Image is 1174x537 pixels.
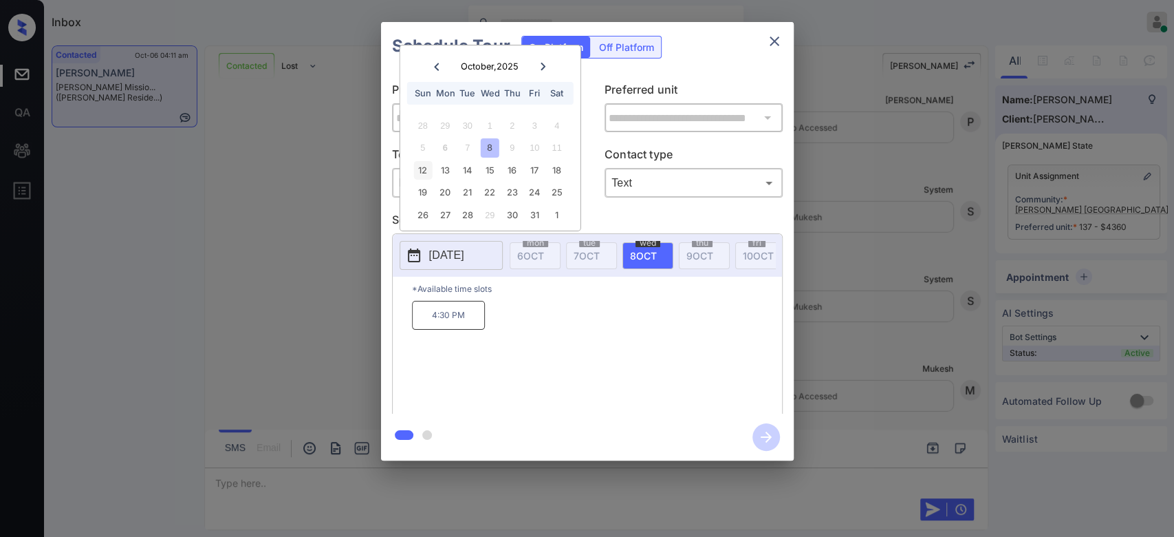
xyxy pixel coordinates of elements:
div: date-select [622,242,673,269]
div: month 2025-10 [404,114,576,226]
div: Not available Friday, October 10th, 2025 [525,138,544,157]
div: Choose Wednesday, October 15th, 2025 [481,161,499,180]
p: Preferred community [392,81,570,103]
h2: Schedule Tour [381,22,521,70]
p: 4:30 PM [412,301,485,330]
p: [DATE] [429,247,464,264]
p: Tour type [392,146,570,168]
div: In Person [395,171,567,194]
div: Choose Thursday, October 30th, 2025 [503,206,521,224]
div: Choose Sunday, October 12th, 2025 [413,161,432,180]
div: Wed [481,84,499,103]
div: Tue [458,84,477,103]
div: Not available Sunday, September 28th, 2025 [413,116,432,135]
div: Not available Saturday, October 4th, 2025 [547,116,566,135]
div: On Platform [522,36,590,58]
div: Choose Wednesday, October 8th, 2025 [481,138,499,157]
div: Mon [436,84,455,103]
p: Contact type [605,146,783,168]
button: [DATE] [400,241,503,270]
div: Not available Wednesday, October 29th, 2025 [481,206,499,224]
div: Choose Sunday, October 26th, 2025 [413,206,432,224]
div: Choose Thursday, October 23rd, 2025 [503,183,521,202]
div: Choose Saturday, October 18th, 2025 [547,161,566,180]
div: Choose Wednesday, October 22nd, 2025 [481,183,499,202]
div: Choose Saturday, November 1st, 2025 [547,206,566,224]
div: Not available Monday, September 29th, 2025 [436,116,455,135]
div: October , 2025 [461,61,519,72]
div: Not available Saturday, October 11th, 2025 [547,138,566,157]
div: Not available Friday, October 3rd, 2025 [525,116,544,135]
span: wed [635,239,660,247]
div: Not available Wednesday, October 1st, 2025 [481,116,499,135]
div: Sun [413,84,432,103]
div: Not available Tuesday, September 30th, 2025 [458,116,477,135]
div: Choose Monday, October 27th, 2025 [436,206,455,224]
div: Choose Monday, October 13th, 2025 [436,161,455,180]
p: Preferred unit [605,81,783,103]
p: Select slot [392,211,783,233]
button: btn-next [744,419,788,455]
div: Not available Thursday, October 9th, 2025 [503,138,521,157]
div: Not available Sunday, October 5th, 2025 [413,138,432,157]
span: 8 OCT [630,250,657,262]
div: Choose Tuesday, October 14th, 2025 [458,161,477,180]
div: Not available Monday, October 6th, 2025 [436,138,455,157]
div: Text [608,171,779,194]
div: Not available Tuesday, October 7th, 2025 [458,138,477,157]
div: Choose Tuesday, October 28th, 2025 [458,206,477,224]
div: Choose Saturday, October 25th, 2025 [547,183,566,202]
button: close [761,28,788,55]
div: Choose Monday, October 20th, 2025 [436,183,455,202]
div: Not available Thursday, October 2nd, 2025 [503,116,521,135]
div: Choose Tuesday, October 21st, 2025 [458,183,477,202]
div: Choose Friday, October 17th, 2025 [525,161,544,180]
div: Thu [503,84,521,103]
div: Sat [547,84,566,103]
div: Off Platform [592,36,661,58]
p: *Available time slots [412,277,782,301]
div: Choose Friday, October 31st, 2025 [525,206,544,224]
div: Choose Friday, October 24th, 2025 [525,183,544,202]
div: Fri [525,84,544,103]
div: Choose Thursday, October 16th, 2025 [503,161,521,180]
div: Choose Sunday, October 19th, 2025 [413,183,432,202]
